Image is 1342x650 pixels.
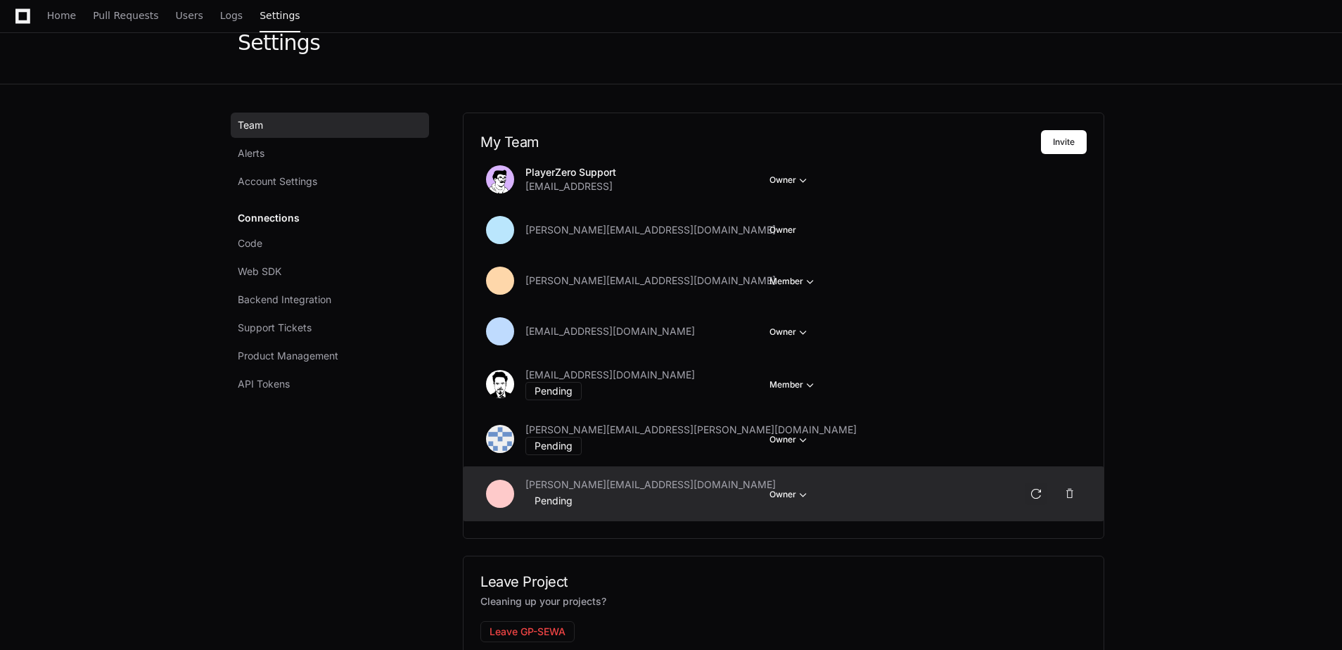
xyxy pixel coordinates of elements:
[525,368,695,382] span: [EMAIL_ADDRESS][DOMAIN_NAME]
[238,293,331,307] span: Backend Integration
[480,573,1087,590] h2: Leave Project
[238,349,338,363] span: Product Management
[176,11,203,20] span: Users
[525,165,616,179] p: PlayerZero Support
[231,343,429,369] a: Product Management
[231,231,429,256] a: Code
[231,169,429,194] a: Account Settings
[525,223,776,237] span: [PERSON_NAME][EMAIL_ADDRESS][DOMAIN_NAME]
[260,11,300,20] span: Settings
[769,433,810,447] button: Owner
[47,11,76,20] span: Home
[769,325,810,339] button: Owner
[231,259,429,284] a: Web SDK
[525,324,695,338] span: [EMAIL_ADDRESS][DOMAIN_NAME]
[769,224,796,236] span: Owner
[238,321,312,335] span: Support Tickets
[525,423,857,437] span: [PERSON_NAME][EMAIL_ADDRESS][PERSON_NAME][DOMAIN_NAME]
[231,315,429,340] a: Support Tickets
[93,11,158,20] span: Pull Requests
[238,265,281,279] span: Web SDK
[769,173,810,187] button: Owner
[231,113,429,138] a: Team
[486,425,514,453] img: 168196587
[480,134,1041,151] h2: My Team
[525,437,582,455] div: Pending
[238,174,317,189] span: Account Settings
[525,274,776,288] span: [PERSON_NAME][EMAIL_ADDRESS][DOMAIN_NAME]
[525,478,776,492] span: [PERSON_NAME][EMAIL_ADDRESS][DOMAIN_NAME]
[525,382,582,400] div: Pending
[769,378,817,392] button: Member
[480,593,1087,610] p: Cleaning up your projects?
[238,146,264,160] span: Alerts
[238,236,262,250] span: Code
[480,621,575,642] button: Leave GP-SEWA
[231,371,429,397] a: API Tokens
[769,487,810,502] button: Owner
[238,377,290,391] span: API Tokens
[1041,130,1087,154] button: Invite
[238,30,320,56] div: Settings
[220,11,243,20] span: Logs
[231,141,429,166] a: Alerts
[525,492,582,510] div: Pending
[486,370,514,398] img: 173912707
[525,179,613,193] span: [EMAIL_ADDRESS]
[238,118,263,132] span: Team
[769,274,817,288] button: Member
[231,287,429,312] a: Backend Integration
[486,165,514,193] img: avatar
